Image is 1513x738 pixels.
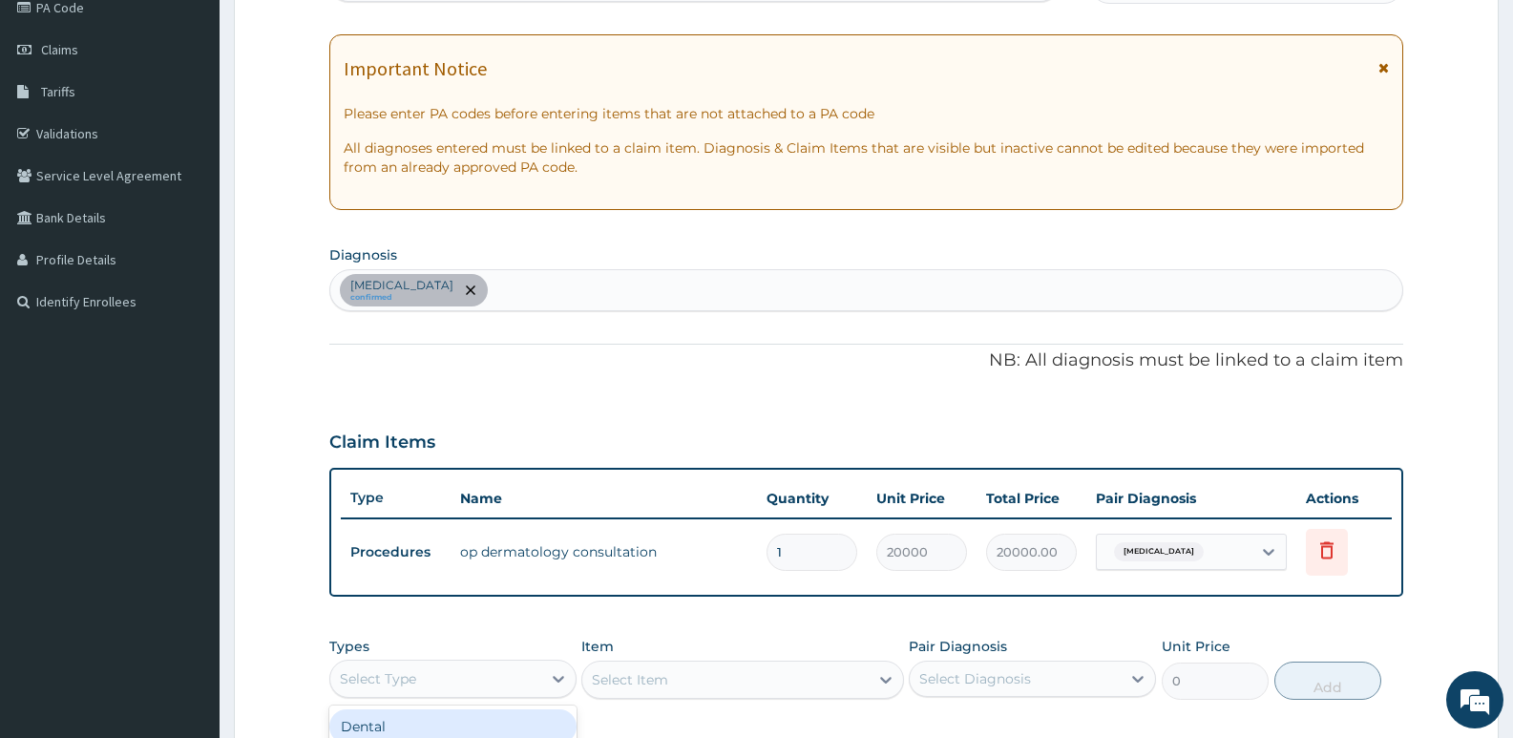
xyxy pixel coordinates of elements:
[344,104,1389,123] p: Please enter PA codes before entering items that are not attached to a PA code
[41,41,78,58] span: Claims
[344,138,1389,177] p: All diagnoses entered must be linked to a claim item. Diagnosis & Claim Items that are visible bu...
[1114,542,1204,561] span: [MEDICAL_DATA]
[329,348,1403,373] p: NB: All diagnosis must be linked to a claim item
[581,637,614,656] label: Item
[909,637,1007,656] label: Pair Diagnosis
[99,107,321,132] div: Chat with us now
[451,533,757,571] td: op dermatology consultation
[867,479,977,517] th: Unit Price
[462,282,479,299] span: remove selection option
[341,480,451,516] th: Type
[340,669,416,688] div: Select Type
[329,639,369,655] label: Types
[350,278,453,293] p: [MEDICAL_DATA]
[10,521,364,588] textarea: Type your message and hit 'Enter'
[1296,479,1392,517] th: Actions
[1086,479,1296,517] th: Pair Diagnosis
[451,479,757,517] th: Name
[1274,662,1381,700] button: Add
[977,479,1086,517] th: Total Price
[341,535,451,570] td: Procedures
[329,245,397,264] label: Diagnosis
[111,241,263,433] span: We're online!
[757,479,867,517] th: Quantity
[35,95,77,143] img: d_794563401_company_1708531726252_794563401
[313,10,359,55] div: Minimize live chat window
[41,83,75,100] span: Tariffs
[919,669,1031,688] div: Select Diagnosis
[350,293,453,303] small: confirmed
[344,58,487,79] h1: Important Notice
[329,432,435,453] h3: Claim Items
[1162,637,1230,656] label: Unit Price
